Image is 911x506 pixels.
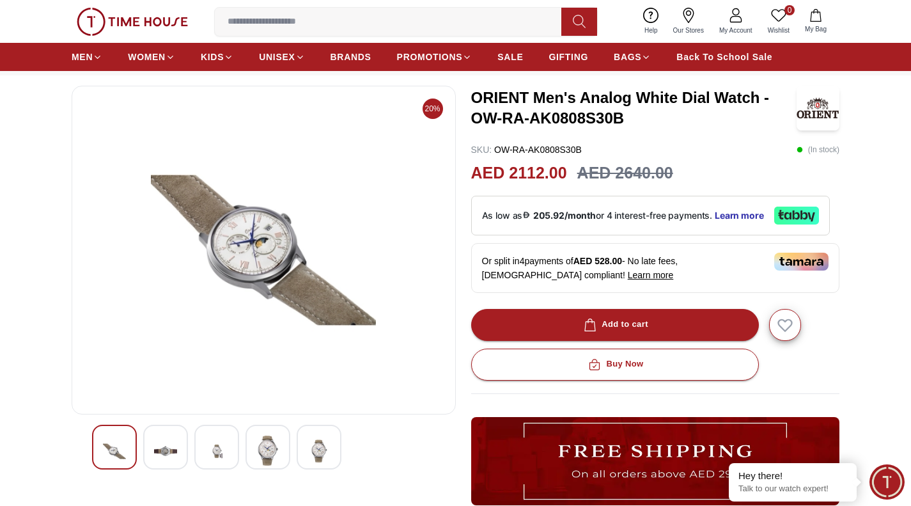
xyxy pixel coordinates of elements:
span: WOMEN [128,51,166,63]
a: BAGS [614,45,651,68]
span: Wishlist [763,26,795,35]
span: 20% [423,99,443,119]
img: ORIENT Men's Analog White Dial Watch - OW-RA-AK0808S30B [82,97,445,404]
img: ORIENT Men's Analog White Dial Watch - OW-RA-AK0808S30B [154,436,177,467]
div: Hey there! [738,470,847,482]
div: Buy Now [586,357,643,372]
img: ORIENT Men's Analog White Dial Watch - OW-RA-AK0808S30B [205,436,228,467]
h3: ORIENT Men's Analog White Dial Watch - OW-RA-AK0808S30B [471,88,797,129]
img: ORIENT Men's Analog White Dial Watch - OW-RA-AK0808S30B [256,436,279,466]
p: Talk to our watch expert! [738,484,847,494]
img: ... [471,417,839,505]
span: PROMOTIONS [397,51,463,63]
img: ORIENT Men's Analog White Dial Watch - OW-RA-AK0808S30B [103,436,126,467]
span: My Account [714,26,758,35]
span: Help [639,26,663,35]
div: Chat Widget [869,464,905,500]
img: ... [77,8,188,36]
button: Buy Now [471,349,759,381]
span: MEN [72,51,93,63]
div: Add to cart [581,317,648,332]
span: Learn more [628,270,674,280]
a: MEN [72,45,102,68]
h3: AED 2640.00 [577,161,673,186]
span: SALE [497,51,523,63]
span: BAGS [614,51,641,63]
a: GIFTING [549,45,588,68]
a: UNISEX [259,45,304,68]
span: Back To School Sale [676,51,772,63]
a: BRANDS [331,45,371,68]
span: GIFTING [549,51,588,63]
span: UNISEX [259,51,295,63]
a: WOMEN [128,45,175,68]
img: ORIENT Men's Analog White Dial Watch - OW-RA-AK0808S30B [797,86,839,130]
a: SALE [497,45,523,68]
img: ORIENT Men's Analog White Dial Watch - OW-RA-AK0808S30B [308,436,331,467]
span: BRANDS [331,51,371,63]
a: 0Wishlist [760,5,797,38]
span: Our Stores [668,26,709,35]
div: Or split in 4 payments of - No late fees, [DEMOGRAPHIC_DATA] compliant! [471,243,839,293]
a: Our Stores [666,5,712,38]
h2: AED 2112.00 [471,161,567,186]
a: Back To School Sale [676,45,772,68]
img: Tamara [774,253,829,271]
span: KIDS [201,51,224,63]
a: KIDS [201,45,233,68]
span: AED 528.00 [573,256,622,266]
p: ( In stock ) [797,143,839,156]
a: PROMOTIONS [397,45,472,68]
span: 0 [784,5,795,15]
span: SKU : [471,145,492,155]
p: OW-RA-AK0808S30B [471,143,582,156]
span: My Bag [800,24,832,34]
button: My Bag [797,6,834,36]
a: Help [637,5,666,38]
button: Add to cart [471,309,759,341]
